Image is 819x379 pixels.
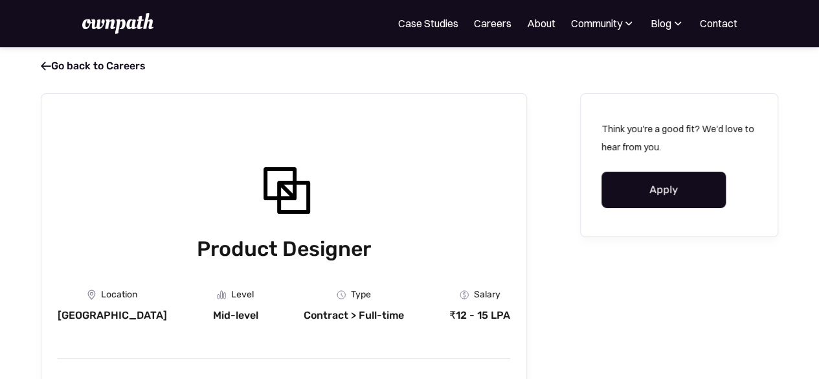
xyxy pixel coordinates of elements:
[87,290,96,300] img: Location Icon - Job Board X Webflow Template
[474,16,511,31] a: Careers
[41,60,51,73] span: 
[601,172,726,208] a: Apply
[231,290,254,300] div: Level
[571,16,635,31] div: Community
[474,290,500,300] div: Salary
[304,309,404,322] div: Contract > Full-time
[651,16,684,31] div: Blog
[41,60,146,72] a: Go back to Careers
[58,234,510,264] h1: Product Designer
[337,290,346,299] img: Clock Icon - Job Board X Webflow Template
[700,16,737,31] a: Contact
[101,290,137,300] div: Location
[398,16,458,31] a: Case Studies
[601,120,757,156] p: Think you're a good fit? We'd love to hear from you.
[217,290,226,299] img: Graph Icon - Job Board X Webflow Template
[527,16,555,31] a: About
[449,309,510,322] div: ₹12 - 15 LPA
[351,290,371,300] div: Type
[460,290,469,299] img: Money Icon - Job Board X Webflow Template
[58,309,167,322] div: [GEOGRAPHIC_DATA]
[213,309,258,322] div: Mid-level
[571,16,622,31] div: Community
[651,16,671,31] div: Blog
